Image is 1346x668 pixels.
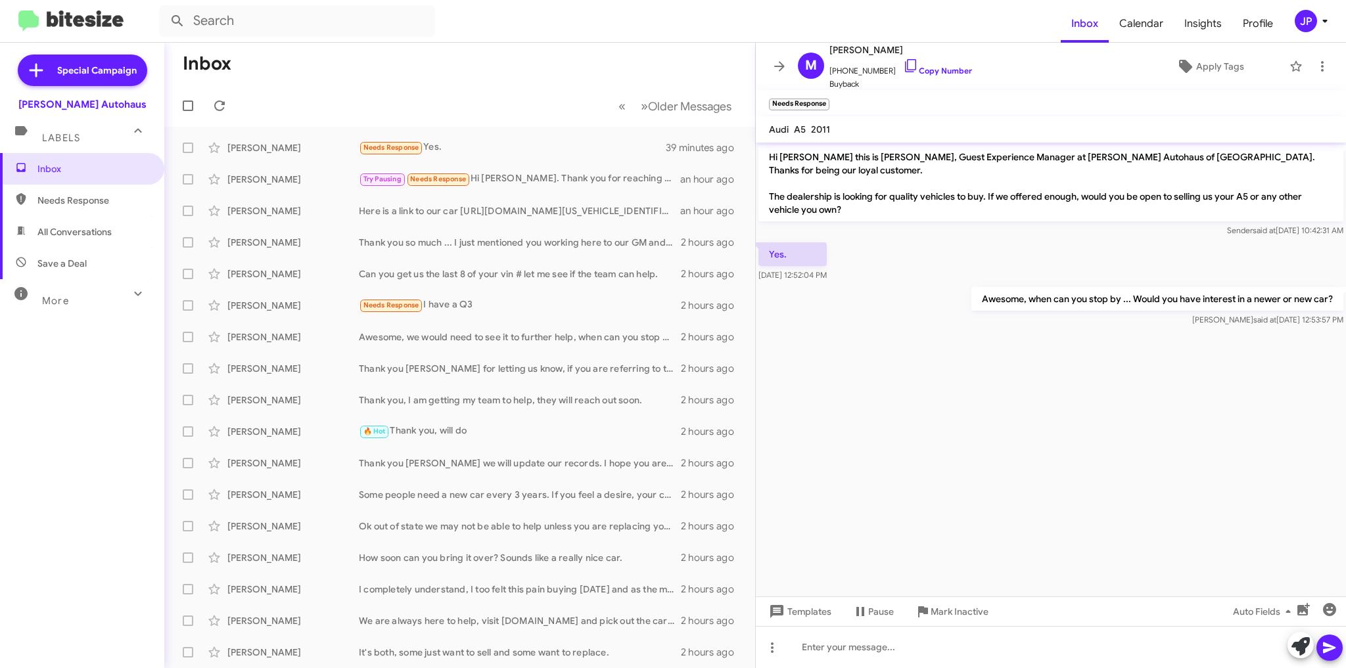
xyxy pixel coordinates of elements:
[363,427,386,435] span: 🔥 Hot
[359,551,681,564] div: How soon can you bring it over? Sounds like a really nice car.
[359,298,681,313] div: I have a Q3
[1109,5,1174,43] a: Calendar
[641,98,648,114] span: »
[363,301,419,309] span: Needs Response
[227,614,359,627] div: [PERSON_NAME]
[18,98,147,111] div: [PERSON_NAME] Autohaus
[227,393,359,407] div: [PERSON_NAME]
[794,123,806,135] span: A5
[227,173,359,186] div: [PERSON_NAME]
[37,194,149,207] span: Needs Response
[18,55,147,86] a: Special Campaign
[183,53,231,74] h1: Inbox
[359,488,681,501] div: Some people need a new car every 3 years. If you feel a desire, your car is worth the most it wil...
[363,143,419,152] span: Needs Response
[359,646,681,659] div: It's both, some just want to sell and some want to replace.
[769,123,789,135] span: Audi
[1227,225,1343,235] span: Sender [DATE] 10:42:31 AM
[1233,600,1296,623] span: Auto Fields
[842,600,904,623] button: Pause
[159,5,435,37] input: Search
[633,93,739,120] button: Next
[227,583,359,596] div: [PERSON_NAME]
[42,132,80,144] span: Labels
[227,204,359,217] div: [PERSON_NAME]
[648,99,731,114] span: Older Messages
[227,488,359,501] div: [PERSON_NAME]
[1295,10,1317,32] div: JP
[359,267,681,280] div: Can you get us the last 8 of your vin # let me see if the team can help.
[758,242,827,266] p: Yes.
[756,600,842,623] button: Templates
[37,257,87,270] span: Save a Deal
[681,646,745,659] div: 2 hours ago
[359,330,681,344] div: Awesome, we would need to see it to further help, when can you stop by?
[359,362,681,375] div: Thank you [PERSON_NAME] for letting us know, if you are referring to the new car factory warranty...
[1284,10,1332,32] button: JP
[359,614,681,627] div: We are always here to help, visit [DOMAIN_NAME] and pick out the car you like. And if now is not ...
[359,236,681,249] div: Thank you so much ... I just mentioned you working here to our GM and he smiled and said you were...
[758,270,827,280] span: [DATE] 12:52:04 PM
[227,141,359,154] div: [PERSON_NAME]
[42,295,69,307] span: More
[37,225,112,238] span: All Conversations
[931,600,988,623] span: Mark Inactive
[971,287,1343,311] p: Awesome, when can you stop by ... Would you have interest in a newer or new car?
[829,42,972,58] span: [PERSON_NAME]
[829,78,972,91] span: Buyback
[227,646,359,659] div: [PERSON_NAME]
[681,488,745,501] div: 2 hours ago
[359,456,681,470] div: Thank you [PERSON_NAME] we will update our records. I hope you are enjoying what you replaced it ...
[227,267,359,280] div: [PERSON_NAME]
[359,171,680,187] div: Hi [PERSON_NAME]. Thank you for reaching out to me about my A3. I'm presently not interested in s...
[681,520,745,533] div: 2 hours ago
[359,424,681,439] div: Thank you, will do
[868,600,894,623] span: Pause
[1232,5,1284,43] a: Profile
[1196,55,1244,78] span: Apply Tags
[811,123,830,135] span: 2011
[1222,600,1307,623] button: Auto Fields
[1174,5,1232,43] a: Insights
[681,456,745,470] div: 2 hours ago
[37,162,149,175] span: Inbox
[227,520,359,533] div: [PERSON_NAME]
[829,58,972,78] span: [PHONE_NUMBER]
[758,145,1343,221] p: Hi [PERSON_NAME] this is [PERSON_NAME], Guest Experience Manager at [PERSON_NAME] Autohaus of [GE...
[227,362,359,375] div: [PERSON_NAME]
[769,99,829,110] small: Needs Response
[681,551,745,564] div: 2 hours ago
[1253,225,1276,235] span: said at
[57,64,137,77] span: Special Campaign
[359,140,666,155] div: Yes.
[680,204,745,217] div: an hour ago
[227,425,359,438] div: [PERSON_NAME]
[681,583,745,596] div: 2 hours ago
[227,456,359,470] div: [PERSON_NAME]
[903,66,972,76] a: Copy Number
[227,330,359,344] div: [PERSON_NAME]
[618,98,626,114] span: «
[611,93,739,120] nav: Page navigation example
[681,393,745,407] div: 2 hours ago
[359,583,681,596] div: I completely understand, I too felt this pain buying [DATE] and as the market has corrected it di...
[611,93,634,120] button: Previous
[805,55,817,76] span: M
[904,600,999,623] button: Mark Inactive
[766,600,831,623] span: Templates
[359,393,681,407] div: Thank you, I am getting my team to help, they will reach out soon.
[227,551,359,564] div: [PERSON_NAME]
[680,173,745,186] div: an hour ago
[681,267,745,280] div: 2 hours ago
[1061,5,1109,43] a: Inbox
[227,299,359,312] div: [PERSON_NAME]
[681,362,745,375] div: 2 hours ago
[1192,315,1343,324] span: [PERSON_NAME] [DATE] 12:53:57 PM
[359,520,681,533] div: Ok out of state we may not be able to help unless you are replacing your car. Visit [DOMAIN_NAME]...
[681,330,745,344] div: 2 hours ago
[1253,315,1276,324] span: said at
[410,175,466,183] span: Needs Response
